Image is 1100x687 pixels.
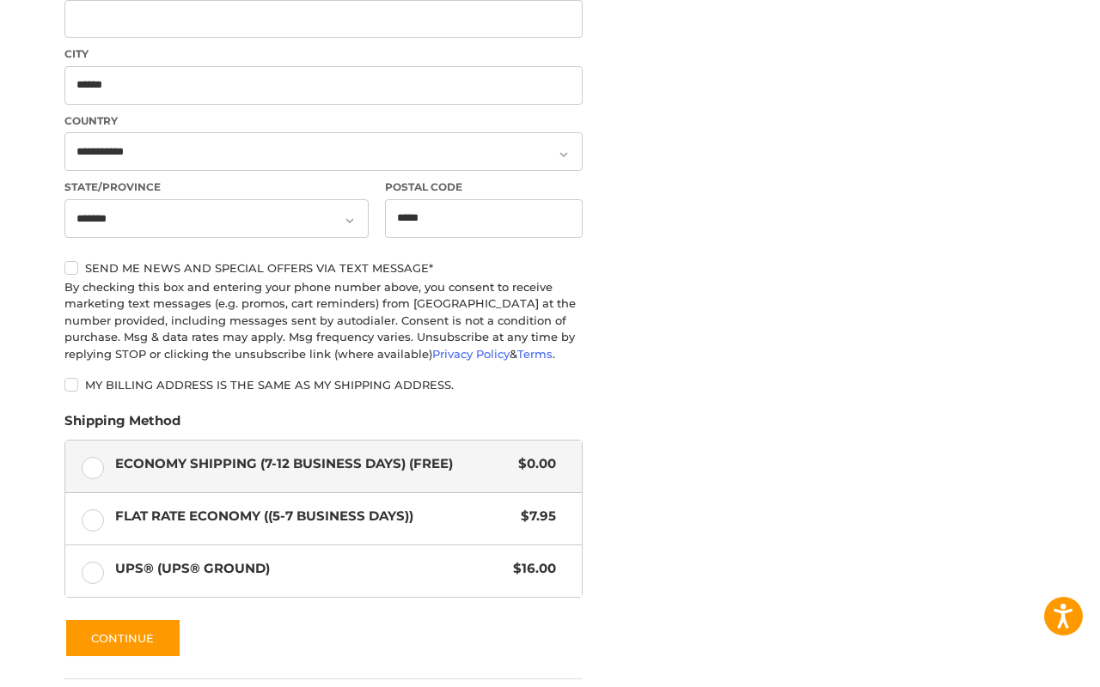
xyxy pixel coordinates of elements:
[513,507,557,526] span: $7.95
[115,454,510,474] span: Economy Shipping (7-12 Business Days) (Free)
[517,347,553,361] a: Terms
[64,411,180,439] legend: Shipping Method
[64,378,583,392] label: My billing address is the same as my shipping address.
[64,113,583,129] label: Country
[64,618,181,658] button: Continue
[64,279,583,363] div: By checking this box and entering your phone number above, you consent to receive marketing text ...
[505,559,557,579] span: $16.00
[115,507,513,526] span: Flat Rate Economy ((5-7 Business Days))
[510,454,557,474] span: $0.00
[432,347,510,361] a: Privacy Policy
[64,46,583,62] label: City
[385,179,583,195] label: Postal Code
[64,261,583,275] label: Send me news and special offers via text message*
[64,179,369,195] label: State/Province
[115,559,505,579] span: UPS® (UPS® Ground)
